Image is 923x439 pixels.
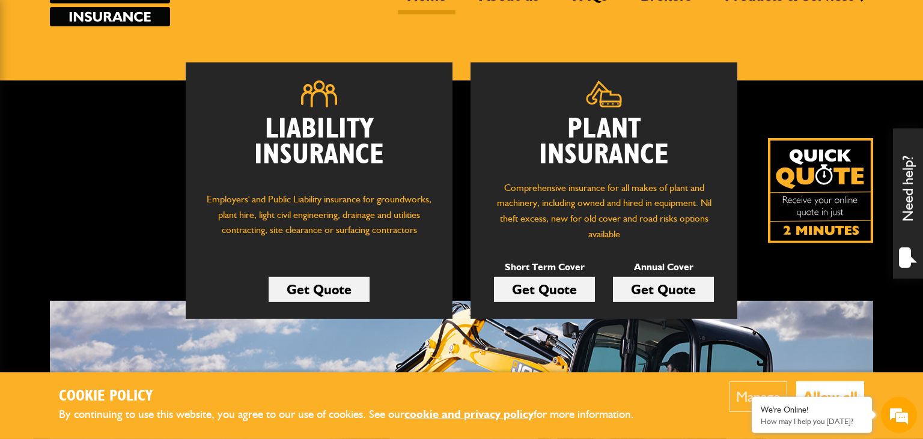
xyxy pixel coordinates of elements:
[489,117,719,168] h2: Plant Insurance
[761,417,863,426] p: How may I help you today?
[59,387,654,406] h2: Cookie Policy
[768,138,873,243] img: Quick Quote
[489,180,719,241] p: Comprehensive insurance for all makes of plant and machinery, including owned and hired in equipm...
[893,129,923,279] div: Need help?
[613,277,714,302] a: Get Quote
[768,138,873,243] a: Get your insurance quote isn just 2-minutes
[269,277,370,302] a: Get Quote
[613,259,714,275] p: Annual Cover
[494,277,595,302] a: Get Quote
[796,381,864,412] button: Allow all
[204,117,434,180] h2: Liability Insurance
[59,405,654,424] p: By continuing to use this website, you agree to our use of cookies. See our for more information.
[730,381,787,412] button: Manage
[204,192,434,249] p: Employers' and Public Liability insurance for groundworks, plant hire, light civil engineering, d...
[404,407,534,421] a: cookie and privacy policy
[761,405,863,415] div: We're Online!
[494,259,595,275] p: Short Term Cover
